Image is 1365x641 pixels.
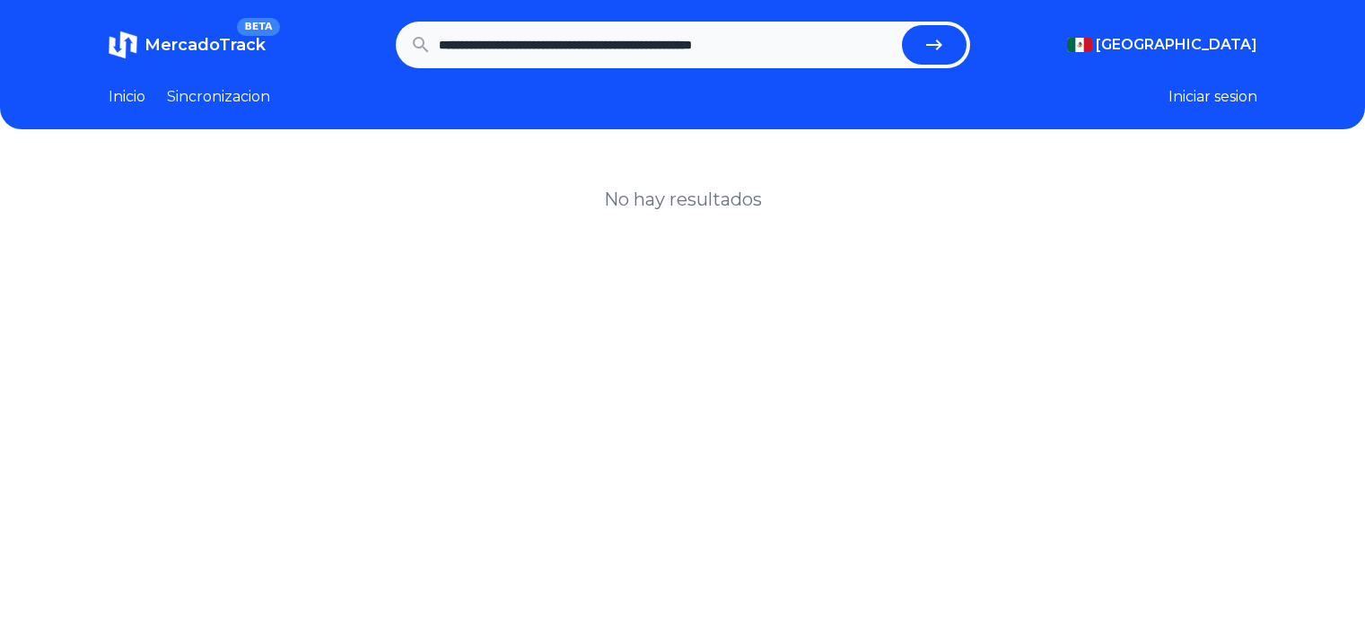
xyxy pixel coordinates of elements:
[237,18,279,36] span: BETA
[109,86,145,108] a: Inicio
[109,31,266,59] a: MercadoTrackBETA
[1067,38,1092,52] img: Mexico
[1067,34,1257,56] button: [GEOGRAPHIC_DATA]
[1168,86,1257,108] button: Iniciar sesion
[167,86,270,108] a: Sincronizacion
[1096,34,1257,56] span: [GEOGRAPHIC_DATA]
[604,187,762,212] h1: No hay resultados
[144,35,266,55] span: MercadoTrack
[109,31,137,59] img: MercadoTrack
